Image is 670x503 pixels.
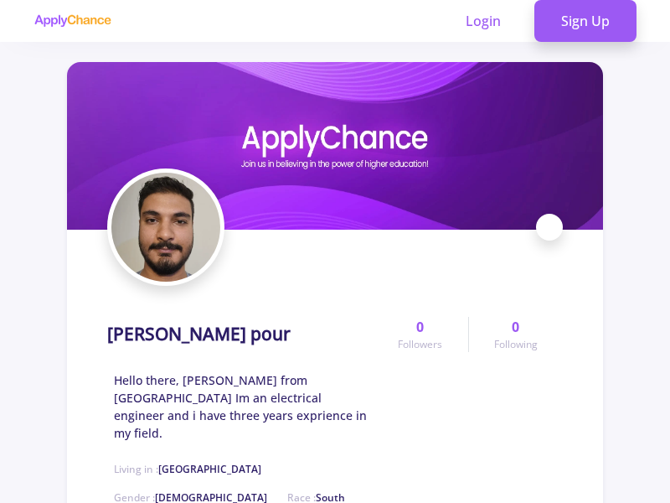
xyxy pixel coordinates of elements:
[468,317,563,352] a: 0Following
[107,324,291,345] h1: [PERSON_NAME] pour
[114,462,261,476] span: Living in :
[373,317,467,352] a: 0Followers
[114,371,373,442] span: Hello there, [PERSON_NAME] from [GEOGRAPHIC_DATA] Im an electrical engineer and i have three year...
[494,337,538,352] span: Following
[111,173,220,282] img: Reza Heydarabadi pouravatar
[158,462,261,476] span: [GEOGRAPHIC_DATA]
[398,337,442,352] span: Followers
[33,14,111,28] img: applychance logo text only
[67,62,603,230] img: Reza Heydarabadi pourcover image
[512,317,519,337] span: 0
[416,317,424,337] span: 0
